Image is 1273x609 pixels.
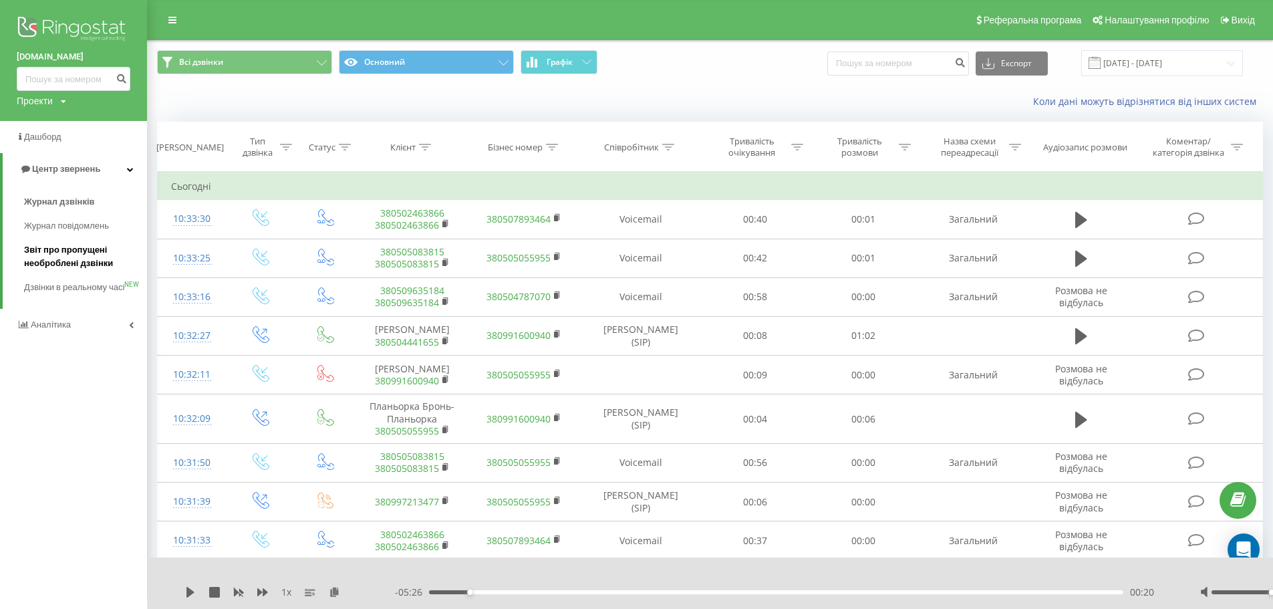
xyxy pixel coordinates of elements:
[917,443,1029,482] td: Загальний
[701,483,809,521] td: 00:06
[375,462,439,475] a: 380505083815
[24,281,124,294] span: Дзвінки в реальному часі
[356,356,468,394] td: [PERSON_NAME]
[239,136,277,158] div: Тип дзвінка
[171,406,213,432] div: 10:32:09
[547,57,573,67] span: Графік
[809,521,917,560] td: 00:00
[1055,362,1107,387] span: Розмова не відбулась
[356,316,468,355] td: [PERSON_NAME]
[17,94,53,108] div: Проекти
[24,214,147,238] a: Журнал повідомлень
[976,51,1048,76] button: Експорт
[171,489,213,515] div: 10:31:39
[395,586,429,599] span: - 05:26
[375,219,439,231] a: 380502463866
[486,368,551,381] a: 380505055955
[1228,533,1260,566] div: Open Intercom Messenger
[380,245,444,258] a: 380505083815
[701,316,809,355] td: 00:08
[32,164,100,174] span: Центр звернень
[24,238,147,275] a: Звіт про пропущені необроблені дзвінки
[580,394,701,444] td: [PERSON_NAME] (SIP)
[1055,450,1107,475] span: Розмова не відбулась
[24,195,95,209] span: Журнал дзвінків
[917,356,1029,394] td: Загальний
[24,190,147,214] a: Журнал дзвінків
[375,296,439,309] a: 380509635184
[467,590,472,595] div: Accessibility label
[375,336,439,348] a: 380504441655
[701,277,809,316] td: 00:58
[580,200,701,239] td: Voicemail
[486,251,551,264] a: 380505055955
[1033,95,1263,108] a: Коли дані можуть відрізнятися вiд інших систем
[375,257,439,270] a: 380505083815
[1130,586,1154,599] span: 00:20
[521,50,597,74] button: Графік
[701,521,809,560] td: 00:37
[309,142,335,153] div: Статус
[17,50,130,64] a: [DOMAIN_NAME]
[809,394,917,444] td: 00:06
[380,528,444,541] a: 380502463866
[375,495,439,508] a: 380997213477
[3,153,147,185] a: Центр звернень
[380,207,444,219] a: 380502463866
[701,200,809,239] td: 00:40
[580,483,701,521] td: [PERSON_NAME] (SIP)
[171,527,213,554] div: 10:31:33
[380,450,444,463] a: 380505083815
[281,586,291,599] span: 1 x
[380,284,444,297] a: 380509635184
[486,290,551,303] a: 380504787070
[917,277,1029,316] td: Загальний
[917,521,1029,560] td: Загальний
[701,443,809,482] td: 00:56
[1055,528,1107,553] span: Розмова не відбулась
[171,284,213,310] div: 10:33:16
[375,374,439,387] a: 380991600940
[809,277,917,316] td: 00:00
[171,245,213,271] div: 10:33:25
[17,13,130,47] img: Ringostat logo
[1232,15,1255,25] span: Вихід
[934,136,1006,158] div: Назва схеми переадресації
[809,200,917,239] td: 00:01
[604,142,659,153] div: Співробітник
[580,239,701,277] td: Voicemail
[809,483,917,521] td: 00:00
[488,142,543,153] div: Бізнес номер
[701,239,809,277] td: 00:42
[171,362,213,388] div: 10:32:11
[486,213,551,225] a: 380507893464
[486,456,551,469] a: 380505055955
[179,57,223,68] span: Всі дзвінки
[375,540,439,553] a: 380502463866
[809,356,917,394] td: 00:00
[24,219,109,233] span: Журнал повідомлень
[24,132,61,142] span: Дашборд
[375,424,439,437] a: 380505055955
[486,329,551,342] a: 380991600940
[24,275,147,299] a: Дзвінки в реальному часіNEW
[158,173,1263,200] td: Сьогодні
[917,239,1029,277] td: Загальний
[824,136,895,158] div: Тривалість розмови
[171,206,213,232] div: 10:33:30
[1055,489,1107,513] span: Розмова не відбулась
[580,443,701,482] td: Voicemail
[486,495,551,508] a: 380505055955
[486,534,551,547] a: 380507893464
[580,277,701,316] td: Voicemail
[157,50,332,74] button: Всі дзвінки
[1149,136,1228,158] div: Коментар/категорія дзвінка
[31,320,71,330] span: Аналiтика
[984,15,1082,25] span: Реферальна програма
[17,67,130,91] input: Пошук за номером
[917,200,1029,239] td: Загальний
[171,323,213,349] div: 10:32:27
[171,450,213,476] div: 10:31:50
[1043,142,1127,153] div: Аудіозапис розмови
[827,51,969,76] input: Пошук за номером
